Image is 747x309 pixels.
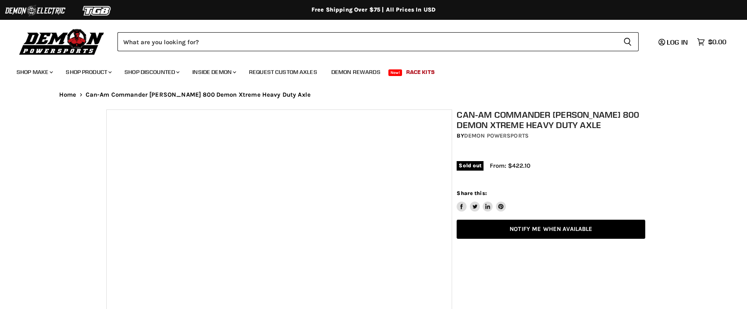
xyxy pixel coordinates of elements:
[617,32,639,51] button: Search
[43,91,704,98] nav: Breadcrumbs
[457,131,645,140] div: by
[400,64,441,81] a: Race Kits
[388,69,402,76] span: New!
[464,132,529,139] a: Demon Powersports
[10,64,58,81] a: Shop Make
[457,190,486,196] span: Share this:
[66,3,128,19] img: TGB Logo 2
[693,36,730,48] a: $0.00
[10,60,724,81] ul: Main menu
[4,3,66,19] img: Demon Electric Logo 2
[325,64,387,81] a: Demon Rewards
[457,220,645,239] a: Notify Me When Available
[59,91,77,98] a: Home
[457,161,484,170] span: Sold out
[708,38,726,46] span: $0.00
[86,91,311,98] span: Can-Am Commander [PERSON_NAME] 800 Demon Xtreme Heavy Duty Axle
[667,38,688,46] span: Log in
[457,109,645,130] h1: Can-Am Commander [PERSON_NAME] 800 Demon Xtreme Heavy Duty Axle
[17,27,107,56] img: Demon Powersports
[43,6,704,14] div: Free Shipping Over $75 | All Prices In USD
[457,190,506,212] aside: Share this:
[490,162,530,169] span: From: $422.10
[118,64,184,81] a: Shop Discounted
[655,38,693,46] a: Log in
[186,64,241,81] a: Inside Demon
[60,64,117,81] a: Shop Product
[117,32,617,51] input: Search
[243,64,323,81] a: Request Custom Axles
[117,32,639,51] form: Product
